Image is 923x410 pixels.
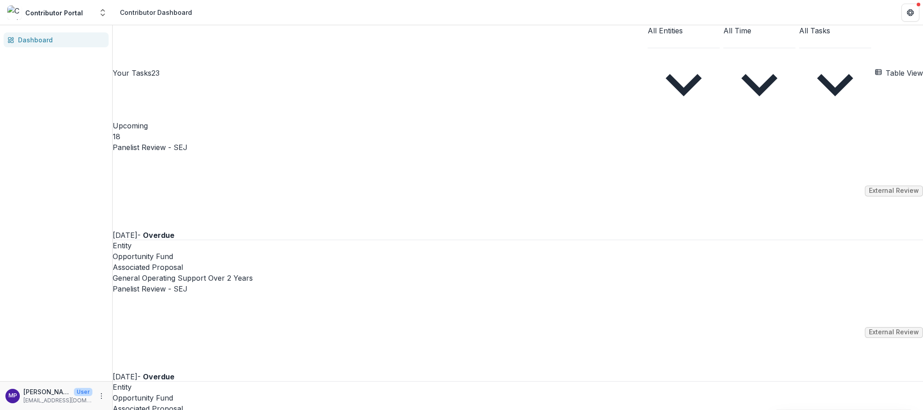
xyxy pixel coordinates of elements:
[113,273,923,283] p: General Operating Support Over 2 Years
[113,68,160,78] h2: Your Tasks
[4,32,109,47] a: Dashboard
[23,396,92,405] p: [EMAIL_ADDRESS][DOMAIN_NAME]
[113,120,923,131] p: Upcoming
[113,382,923,392] p: Entity
[869,328,919,336] span: External Review
[96,4,109,22] button: Open entity switcher
[151,68,160,77] span: 23
[113,392,923,403] p: Opportunity Fund
[113,262,923,273] p: Associated Proposal
[113,142,187,153] a: Panelist Review - SEJ
[25,8,83,18] div: Contributor Portal
[96,391,107,401] button: More
[23,387,70,396] p: [PERSON_NAME]
[869,187,919,195] span: External Review
[113,283,187,294] a: Panelist Review - SEJ
[9,393,17,399] div: Marge Petruska
[7,5,22,20] img: Contributor Portal
[113,373,187,381] span: [DATE] -
[18,35,101,45] div: Dashboard
[113,131,923,142] p: 18
[799,25,871,36] div: All Tasks
[648,25,720,36] div: All Entities
[143,231,174,240] strong: Overdue
[875,68,923,78] button: Table View
[143,372,174,381] strong: Overdue
[901,4,919,22] button: Get Help
[116,6,196,19] nav: breadcrumb
[120,8,192,17] div: Contributor Dashboard
[113,231,187,240] span: [DATE] -
[723,25,795,36] div: All Time
[74,388,92,396] p: User
[113,240,923,251] p: Entity
[113,251,923,262] p: Opportunity Fund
